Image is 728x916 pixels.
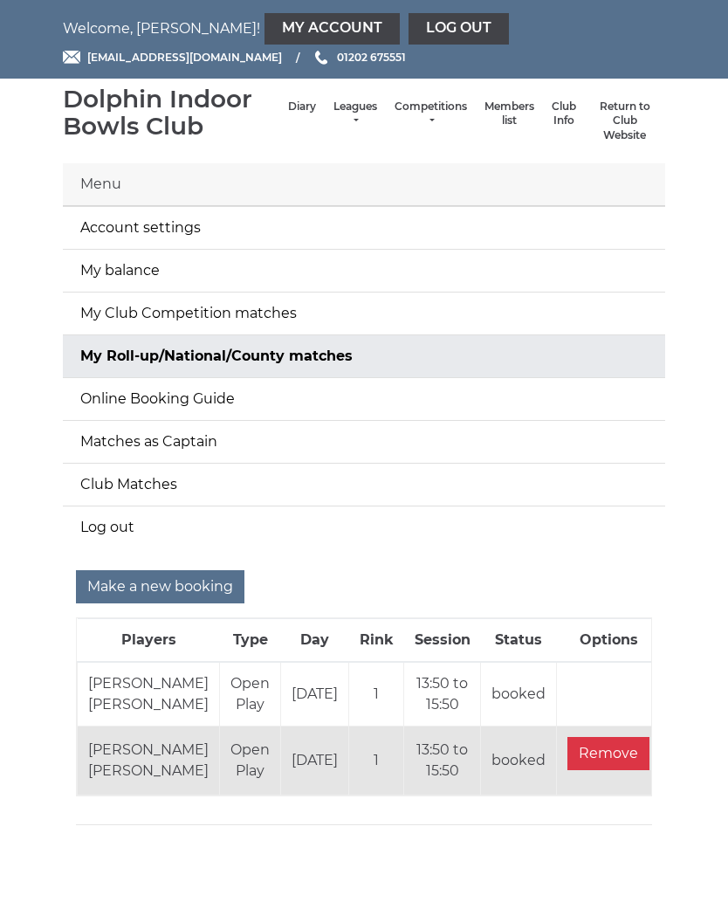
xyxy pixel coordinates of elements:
[557,619,661,663] th: Options
[63,464,665,506] a: Club Matches
[481,662,557,727] td: booked
[264,13,400,45] a: My Account
[349,727,404,795] td: 1
[281,662,349,727] td: [DATE]
[349,619,404,663] th: Rink
[404,619,481,663] th: Session
[78,727,220,795] td: [PERSON_NAME] [PERSON_NAME]
[63,51,80,64] img: Email
[404,727,481,795] td: 13:50 to 15:50
[288,100,316,114] a: Diary
[78,662,220,727] td: [PERSON_NAME] [PERSON_NAME]
[484,100,534,128] a: Members list
[63,207,665,249] a: Account settings
[594,100,656,143] a: Return to Club Website
[409,13,509,45] a: Log out
[63,250,665,292] a: My balance
[281,619,349,663] th: Day
[63,13,665,45] nav: Welcome, [PERSON_NAME]!
[333,100,377,128] a: Leagues
[349,662,404,727] td: 1
[63,293,665,334] a: My Club Competition matches
[552,100,576,128] a: Club Info
[220,619,281,663] th: Type
[63,163,665,206] div: Menu
[63,335,665,377] a: My Roll-up/National/County matches
[404,662,481,727] td: 13:50 to 15:50
[63,506,665,548] a: Log out
[78,619,220,663] th: Players
[220,662,281,727] td: Open Play
[63,421,665,463] a: Matches as Captain
[567,737,649,770] input: Remove
[63,378,665,420] a: Online Booking Guide
[481,727,557,795] td: booked
[481,619,557,663] th: Status
[63,49,282,65] a: Email [EMAIL_ADDRESS][DOMAIN_NAME]
[220,727,281,795] td: Open Play
[312,49,406,65] a: Phone us 01202 675551
[63,86,279,140] div: Dolphin Indoor Bowls Club
[87,51,282,64] span: [EMAIL_ADDRESS][DOMAIN_NAME]
[395,100,467,128] a: Competitions
[315,51,327,65] img: Phone us
[281,727,349,795] td: [DATE]
[337,51,406,64] span: 01202 675551
[76,570,244,603] input: Make a new booking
